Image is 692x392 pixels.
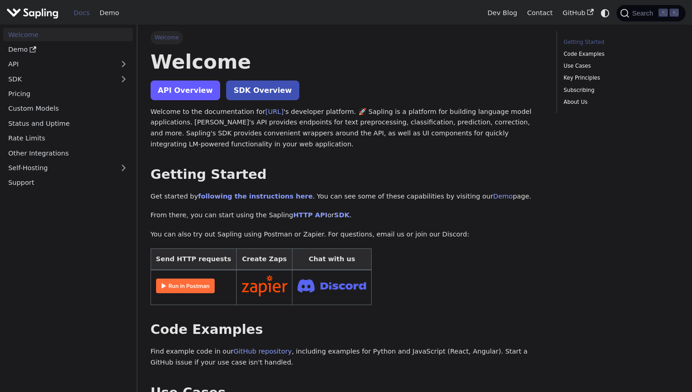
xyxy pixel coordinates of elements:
a: GitHub repository [233,348,292,355]
a: Contact [522,6,558,20]
a: Rate Limits [3,132,133,145]
th: Chat with us [292,248,372,270]
a: GitHub [557,6,598,20]
a: Self-Hosting [3,161,133,175]
span: Search [629,10,659,17]
a: Use Cases [564,62,676,70]
a: Subscribing [564,86,676,95]
a: Other Integrations [3,146,133,160]
a: Sapling.ai [6,6,62,20]
h2: Code Examples [151,322,544,338]
a: Demo [95,6,124,20]
a: SDK [334,211,349,219]
img: Join Discord [297,276,366,295]
a: Dev Blog [482,6,522,20]
p: You can also try out Sapling using Postman or Zapier. For questions, email us or join our Discord: [151,229,544,240]
nav: Breadcrumbs [151,31,544,44]
th: Send HTTP requests [151,248,236,270]
p: Get started by . You can see some of these capabilities by visiting our page. [151,191,544,202]
span: Welcome [151,31,183,44]
a: following the instructions here [198,193,313,200]
a: Key Principles [564,74,676,82]
h2: Getting Started [151,166,544,183]
a: Demo [3,43,133,56]
img: Run in Postman [156,279,215,293]
a: SDK Overview [226,81,299,100]
p: From there, you can start using the Sapling or . [151,210,544,221]
a: [URL] [265,108,284,115]
a: Code Examples [564,50,676,59]
img: Connect in Zapier [242,275,287,296]
p: Welcome to the documentation for 's developer platform. 🚀 Sapling is a platform for building lang... [151,107,544,150]
kbd: K [670,9,679,17]
a: API [3,58,114,71]
button: Expand sidebar category 'API' [114,58,133,71]
a: Welcome [3,28,133,41]
a: About Us [564,98,676,107]
a: Support [3,176,133,189]
th: Create Zaps [236,248,292,270]
kbd: ⌘ [659,9,668,17]
a: Custom Models [3,102,133,115]
button: Search (Command+K) [616,5,685,21]
a: Pricing [3,87,133,101]
a: Status and Uptime [3,117,133,130]
a: Docs [69,6,95,20]
a: API Overview [151,81,220,100]
a: Demo [493,193,513,200]
p: Find example code in our , including examples for Python and JavaScript (React, Angular). Start a... [151,346,544,368]
a: Getting Started [564,38,676,47]
button: Switch between dark and light mode (currently system mode) [599,6,612,20]
img: Sapling.ai [6,6,59,20]
button: Expand sidebar category 'SDK' [114,72,133,86]
a: SDK [3,72,114,86]
a: HTTP API [293,211,328,219]
h1: Welcome [151,49,544,74]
